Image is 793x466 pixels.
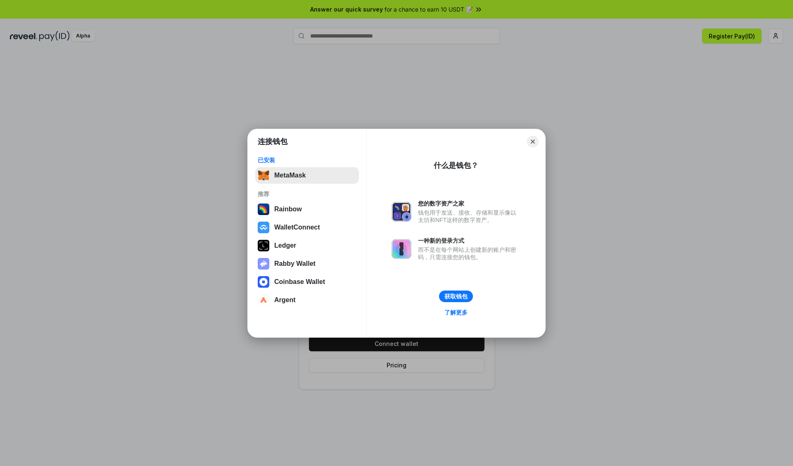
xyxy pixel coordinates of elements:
[258,258,269,270] img: svg+xml,%3Csvg%20xmlns%3D%22http%3A%2F%2Fwww.w3.org%2F2000%2Fsvg%22%20fill%3D%22none%22%20viewBox...
[258,190,356,198] div: 推荐
[392,202,411,222] img: svg+xml,%3Csvg%20xmlns%3D%22http%3A%2F%2Fwww.w3.org%2F2000%2Fsvg%22%20fill%3D%22none%22%20viewBox...
[258,203,269,215] img: svg+xml,%3Csvg%20width%3D%22120%22%20height%3D%22120%22%20viewBox%3D%220%200%20120%20120%22%20fil...
[444,293,468,300] div: 获取钱包
[527,136,539,147] button: Close
[418,237,520,244] div: 一种新的登录方式
[274,296,296,304] div: Argent
[434,161,478,170] div: 什么是钱包？
[274,278,325,286] div: Coinbase Wallet
[274,172,306,179] div: MetaMask
[418,200,520,207] div: 您的数字资产之家
[255,274,359,290] button: Coinbase Wallet
[274,242,296,249] div: Ledger
[255,255,359,272] button: Rabby Wallet
[258,137,287,147] h1: 连接钱包
[258,276,269,288] img: svg+xml,%3Csvg%20width%3D%2228%22%20height%3D%2228%22%20viewBox%3D%220%200%2028%2028%22%20fill%3D...
[444,309,468,316] div: 了解更多
[258,294,269,306] img: svg+xml,%3Csvg%20width%3D%2228%22%20height%3D%2228%22%20viewBox%3D%220%200%2028%2028%22%20fill%3D...
[255,219,359,236] button: WalletConnect
[439,291,473,302] button: 获取钱包
[392,239,411,259] img: svg+xml,%3Csvg%20xmlns%3D%22http%3A%2F%2Fwww.w3.org%2F2000%2Fsvg%22%20fill%3D%22none%22%20viewBox...
[274,260,316,267] div: Rabby Wallet
[418,209,520,224] div: 钱包用于发送、接收、存储和显示像以太坊和NFT这样的数字资产。
[258,170,269,181] img: svg+xml,%3Csvg%20fill%3D%22none%22%20height%3D%2233%22%20viewBox%3D%220%200%2035%2033%22%20width%...
[258,222,269,233] img: svg+xml,%3Csvg%20width%3D%2228%22%20height%3D%2228%22%20viewBox%3D%220%200%2028%2028%22%20fill%3D...
[255,167,359,184] button: MetaMask
[258,240,269,251] img: svg+xml,%3Csvg%20xmlns%3D%22http%3A%2F%2Fwww.w3.org%2F2000%2Fsvg%22%20width%3D%2228%22%20height%3...
[439,307,472,318] a: 了解更多
[274,224,320,231] div: WalletConnect
[418,246,520,261] div: 而不是在每个网站上创建新的账户和密码，只需连接您的钱包。
[274,206,302,213] div: Rainbow
[255,292,359,308] button: Argent
[255,201,359,218] button: Rainbow
[255,237,359,254] button: Ledger
[258,156,356,164] div: 已安装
